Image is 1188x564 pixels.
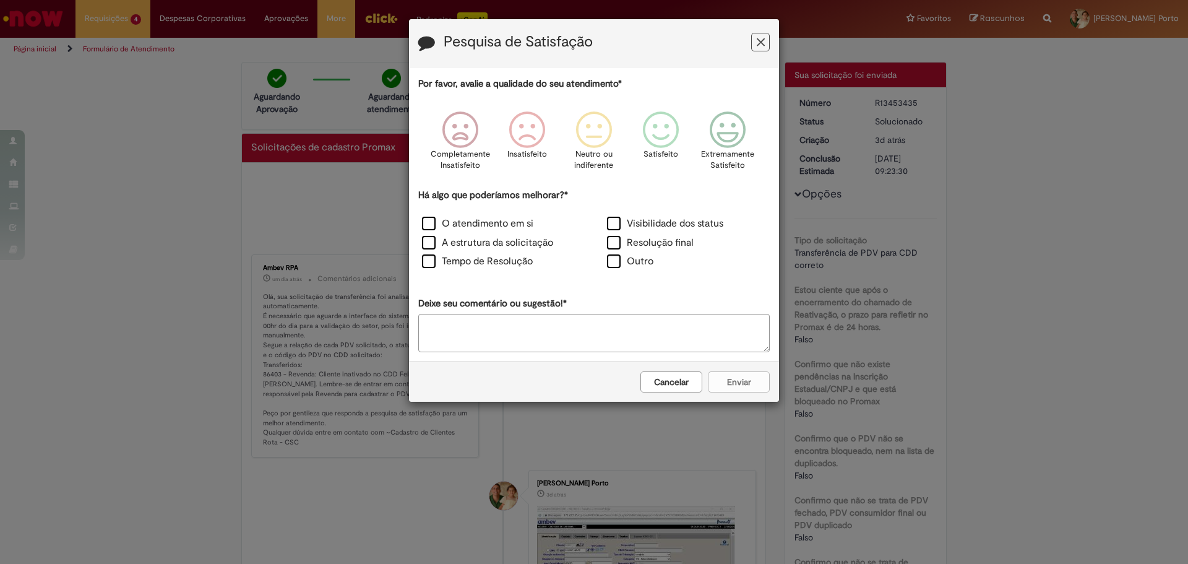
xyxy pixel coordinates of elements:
[629,102,692,187] div: Satisfeito
[507,149,547,160] p: Insatisfeito
[431,149,490,171] p: Completamente Insatisfeito
[696,102,759,187] div: Extremamente Satisfeito
[418,77,622,90] label: Por favor, avalie a qualidade do seu atendimento*
[418,297,567,310] label: Deixe seu comentário ou sugestão!*
[607,254,653,269] label: Outro
[701,149,754,171] p: Extremamente Satisfeito
[562,102,626,187] div: Neutro ou indiferente
[607,217,723,231] label: Visibilidade dos status
[496,102,559,187] div: Insatisfeito
[422,217,533,231] label: O atendimento em si
[444,34,593,50] label: Pesquisa de Satisfação
[422,236,553,250] label: A estrutura da solicitação
[422,254,533,269] label: Tempo de Resolução
[418,189,770,272] div: Há algo que poderíamos melhorar?*
[607,236,694,250] label: Resolução final
[640,371,702,393] button: Cancelar
[572,149,616,171] p: Neutro ou indiferente
[428,102,491,187] div: Completamente Insatisfeito
[643,149,678,160] p: Satisfeito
